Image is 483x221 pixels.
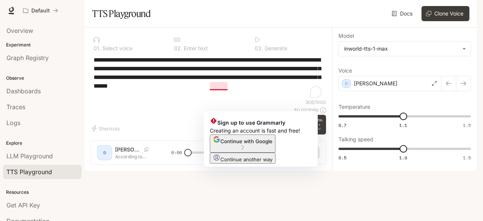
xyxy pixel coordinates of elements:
span: 0.7 [338,122,346,128]
h1: TTS Playground [92,6,151,21]
p: CTRL + [315,118,323,127]
button: Clone Voice [421,6,469,21]
p: Select voice [101,46,132,51]
p: Talking speed [338,137,373,142]
p: 0 1 . [94,46,101,51]
p: Voice [338,68,352,73]
textarea: To enrich screen reader interactions, please activate Accessibility in Grammarly extension settings [94,56,323,99]
p: 0 2 . [174,46,182,51]
p: Enter text [182,46,208,51]
button: Shortcuts [91,122,123,134]
div: inworld-tts-1-max [344,45,458,53]
p: [PERSON_NAME] [354,80,397,87]
span: 1.1 [399,122,407,128]
a: Docs [390,6,415,21]
span: 1.0 [399,155,407,161]
p: 0 3 . [255,46,263,51]
p: Temperature [338,104,370,110]
span: 1.5 [463,122,471,128]
button: All workspaces [20,3,62,18]
div: inworld-tts-1-max [339,42,471,56]
p: Generate [263,46,287,51]
span: 0.5 [338,155,346,161]
p: Model [338,33,354,39]
p: ⏎ [315,118,323,131]
span: 1.5 [463,155,471,161]
p: Default [31,8,50,14]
